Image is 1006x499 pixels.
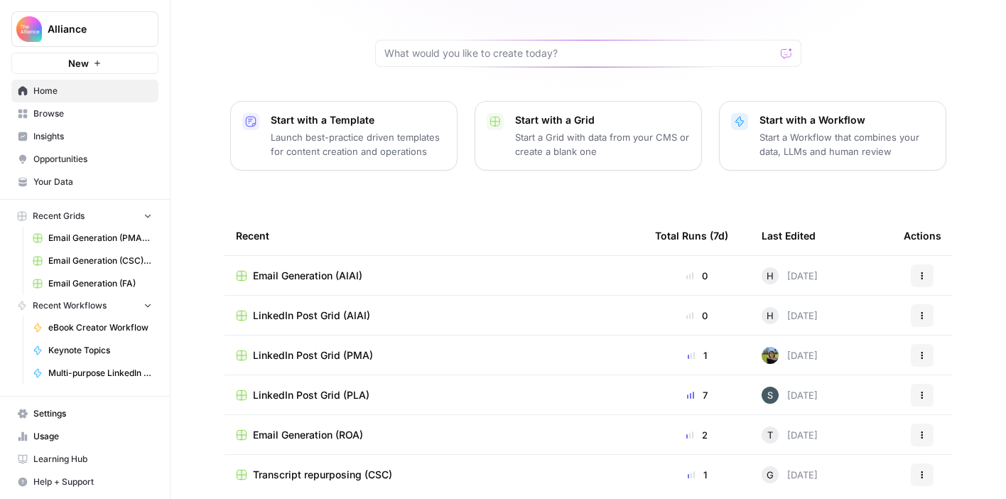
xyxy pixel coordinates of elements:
[33,407,152,420] span: Settings
[33,85,152,97] span: Home
[253,308,370,323] span: LinkedIn Post Grid (AIAI)
[11,80,158,102] a: Home
[655,269,739,283] div: 0
[236,308,632,323] a: LinkedIn Post Grid (AIAI)
[655,388,739,402] div: 7
[33,453,152,466] span: Learning Hub
[253,269,362,283] span: Email Generation (AIAI)
[11,425,158,448] a: Usage
[26,249,158,272] a: Email Generation (CSC) - old do not use
[384,46,775,60] input: What would you like to create today?
[655,468,739,482] div: 1
[719,101,946,171] button: Start with a WorkflowStart a Workflow that combines your data, LLMs and human review
[48,344,152,357] span: Keynote Topics
[26,316,158,339] a: eBook Creator Workflow
[762,426,818,444] div: [DATE]
[515,113,690,127] p: Start with a Grid
[767,308,774,323] span: H
[253,388,369,402] span: LinkedIn Post Grid (PLA)
[11,125,158,148] a: Insights
[48,321,152,334] span: eBook Creator Workflow
[11,402,158,425] a: Settings
[762,387,818,404] div: [DATE]
[11,205,158,227] button: Recent Grids
[253,348,373,363] span: LinkedIn Post Grid (PMA)
[11,11,158,47] button: Workspace: Alliance
[236,269,632,283] a: Email Generation (AIAI)
[253,428,363,442] span: Email Generation (ROA)
[33,176,152,188] span: Your Data
[33,153,152,166] span: Opportunities
[236,388,632,402] a: LinkedIn Post Grid (PLA)
[236,468,632,482] a: Transcript repurposing (CSC)
[11,102,158,125] a: Browse
[236,348,632,363] a: LinkedIn Post Grid (PMA)
[26,227,158,249] a: Email Generation (PMA) - OLD
[236,216,632,255] div: Recent
[33,107,152,120] span: Browse
[904,216,941,255] div: Actions
[762,216,816,255] div: Last Edited
[767,428,773,442] span: T
[26,339,158,362] a: Keynote Topics
[762,307,818,324] div: [DATE]
[767,468,774,482] span: G
[762,267,818,284] div: [DATE]
[767,269,774,283] span: H
[762,347,818,364] div: [DATE]
[48,367,152,380] span: Multi-purpose LinkedIn Workflow
[759,130,934,159] p: Start a Workflow that combines your data, LLMs and human review
[253,468,392,482] span: Transcript repurposing (CSC)
[16,16,42,42] img: Alliance Logo
[230,101,458,171] button: Start with a TemplateLaunch best-practice driven templates for content creation and operations
[48,254,152,267] span: Email Generation (CSC) - old do not use
[475,101,702,171] button: Start with a GridStart a Grid with data from your CMS or create a blank one
[11,148,158,171] a: Opportunities
[33,476,152,488] span: Help + Support
[11,53,158,74] button: New
[655,216,728,255] div: Total Runs (7d)
[33,130,152,143] span: Insights
[236,428,632,442] a: Email Generation (ROA)
[762,347,779,364] img: wlj6vlcgatc3c90j12jmpqq88vn8
[271,130,445,159] p: Launch best-practice driven templates for content creation and operations
[762,387,779,404] img: bo6gwtk78bbxl6expmw5g49788i4
[655,308,739,323] div: 0
[33,430,152,443] span: Usage
[655,348,739,363] div: 1
[26,272,158,295] a: Email Generation (FA)
[11,295,158,316] button: Recent Workflows
[48,22,134,36] span: Alliance
[515,130,690,159] p: Start a Grid with data from your CMS or create a blank one
[762,466,818,483] div: [DATE]
[11,448,158,471] a: Learning Hub
[48,277,152,290] span: Email Generation (FA)
[68,56,89,70] span: New
[271,113,445,127] p: Start with a Template
[33,210,85,222] span: Recent Grids
[33,299,107,312] span: Recent Workflows
[26,362,158,385] a: Multi-purpose LinkedIn Workflow
[759,113,934,127] p: Start with a Workflow
[11,171,158,193] a: Your Data
[655,428,739,442] div: 2
[11,471,158,493] button: Help + Support
[48,232,152,245] span: Email Generation (PMA) - OLD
